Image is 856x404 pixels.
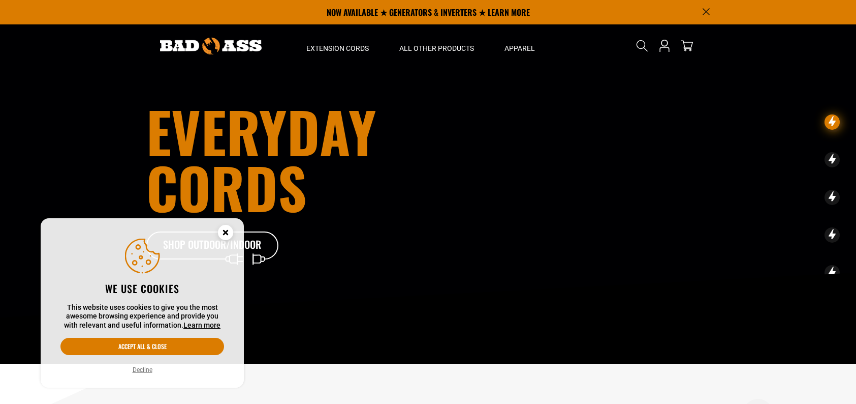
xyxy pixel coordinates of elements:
[504,44,535,53] span: Apparel
[489,24,550,67] summary: Apparel
[60,303,224,330] p: This website uses cookies to give you the most awesome browsing experience and provide you with r...
[634,38,650,54] summary: Search
[183,321,220,329] a: Learn more
[306,44,369,53] span: Extension Cords
[146,103,485,215] h1: Everyday cords
[291,24,384,67] summary: Extension Cords
[41,218,244,388] aside: Cookie Consent
[130,365,155,375] button: Decline
[399,44,474,53] span: All Other Products
[60,282,224,295] h2: We use cookies
[384,24,489,67] summary: All Other Products
[160,38,262,54] img: Bad Ass Extension Cords
[60,338,224,355] button: Accept all & close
